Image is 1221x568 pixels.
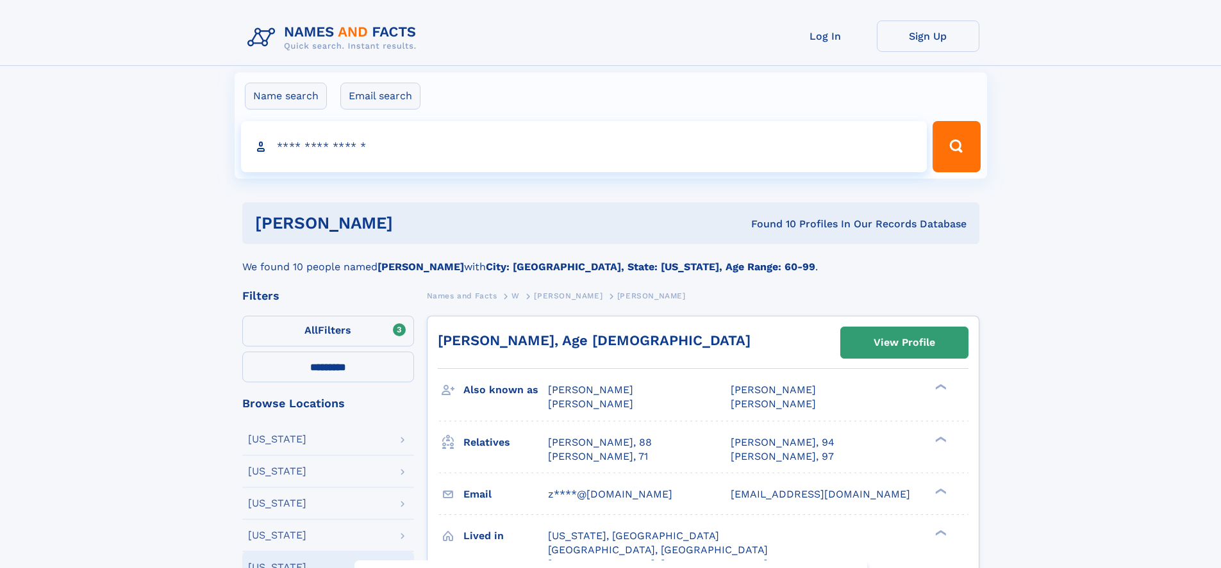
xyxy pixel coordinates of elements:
[340,83,420,110] label: Email search
[731,488,910,500] span: [EMAIL_ADDRESS][DOMAIN_NAME]
[774,20,877,52] a: Log In
[242,398,414,409] div: Browse Locations
[874,328,935,357] div: View Profile
[463,379,548,401] h3: Also known as
[932,435,947,443] div: ❯
[932,487,947,495] div: ❯
[511,291,520,300] span: W
[511,288,520,304] a: W
[932,528,947,537] div: ❯
[841,327,968,358] a: View Profile
[463,525,548,547] h3: Lived in
[731,398,816,410] span: [PERSON_NAME]
[248,498,306,508] div: [US_STATE]
[486,261,815,273] b: City: [GEOGRAPHIC_DATA], State: [US_STATE], Age Range: 60-99
[463,483,548,505] h3: Email
[248,434,306,444] div: [US_STATE]
[877,20,979,52] a: Sign Up
[245,83,327,110] label: Name search
[248,530,306,540] div: [US_STATE]
[248,466,306,476] div: [US_STATE]
[548,450,648,464] a: [PERSON_NAME], 71
[731,435,835,450] a: [PERSON_NAME], 94
[255,215,572,231] h1: [PERSON_NAME]
[242,244,979,275] div: We found 10 people named with .
[933,121,980,172] button: Search Button
[548,544,768,556] span: [GEOGRAPHIC_DATA], [GEOGRAPHIC_DATA]
[572,217,967,231] div: Found 10 Profiles In Our Records Database
[548,384,633,396] span: [PERSON_NAME]
[548,398,633,410] span: [PERSON_NAME]
[617,291,686,300] span: [PERSON_NAME]
[731,384,816,396] span: [PERSON_NAME]
[463,432,548,453] h3: Relatives
[427,288,497,304] a: Names and Facts
[242,316,414,346] label: Filters
[241,121,927,172] input: search input
[242,290,414,302] div: Filters
[242,20,427,55] img: Logo Names and Facts
[534,288,602,304] a: [PERSON_NAME]
[534,291,602,300] span: [PERSON_NAME]
[438,332,751,348] a: [PERSON_NAME], Age [DEMOGRAPHIC_DATA]
[932,383,947,391] div: ❯
[731,450,834,464] a: [PERSON_NAME], 97
[548,435,652,450] a: [PERSON_NAME], 88
[304,324,318,336] span: All
[548,530,719,542] span: [US_STATE], [GEOGRAPHIC_DATA]
[378,261,464,273] b: [PERSON_NAME]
